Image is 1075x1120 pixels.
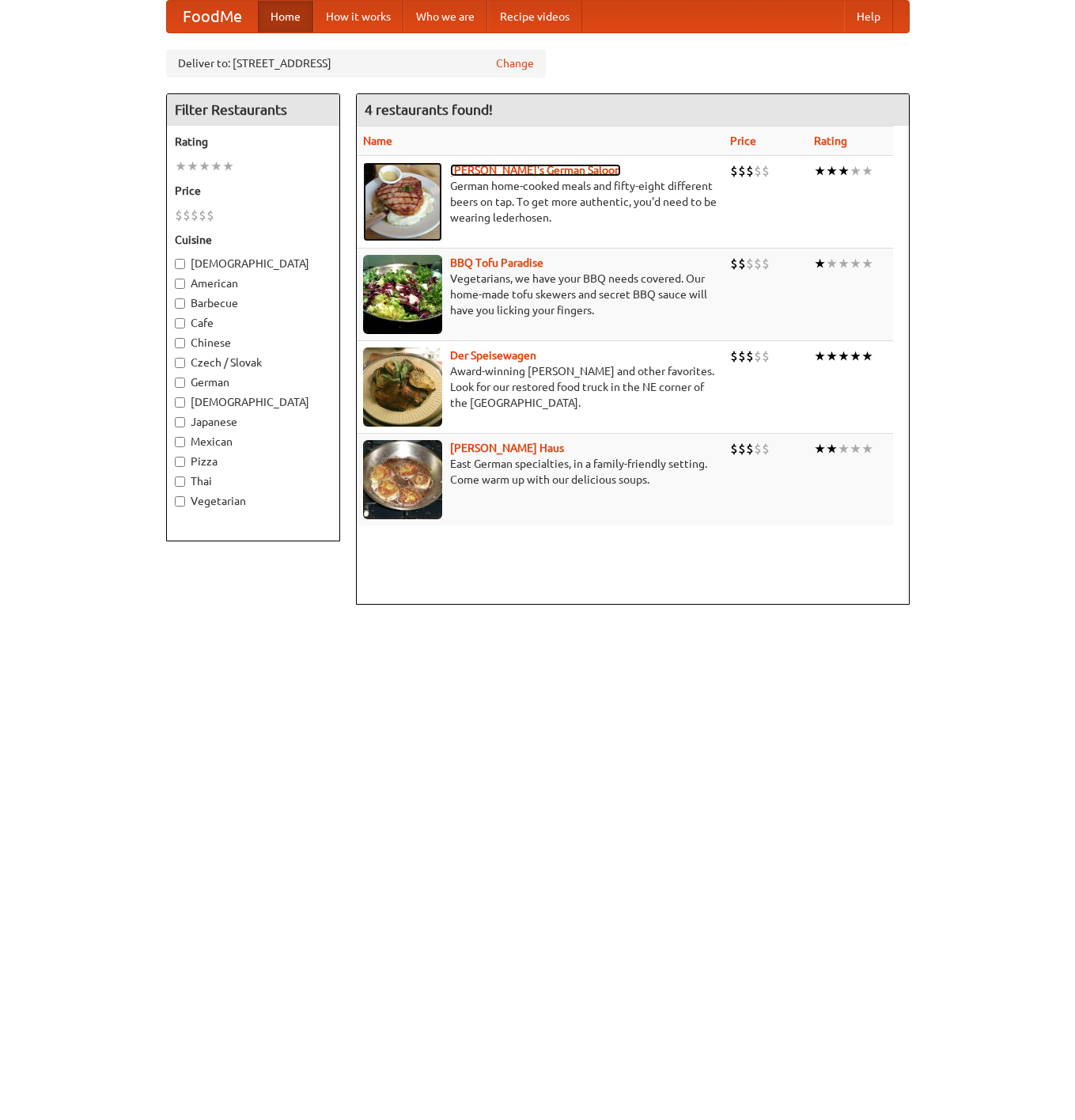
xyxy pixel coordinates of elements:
li: $ [754,347,762,365]
li: ★ [838,255,850,272]
li: $ [746,347,754,365]
li: $ [754,162,762,180]
input: Japanese [175,417,185,427]
label: Thai [175,473,331,489]
label: Cafe [175,315,331,331]
input: Cafe [175,318,185,328]
a: Price [730,135,756,147]
img: speisewagen.jpg [363,347,442,427]
label: Czech / Slovak [175,355,331,370]
li: ★ [850,162,861,180]
a: How it works [313,1,403,32]
li: ★ [826,255,838,272]
li: ★ [187,158,199,175]
li: ★ [861,347,873,365]
a: Name [363,135,392,147]
input: Pizza [175,457,185,467]
a: FoodMe [167,1,258,32]
li: ★ [814,255,826,272]
li: ★ [210,158,222,175]
li: ★ [826,347,838,365]
input: Czech / Slovak [175,358,185,368]
h5: Rating [175,134,331,150]
li: $ [738,162,746,180]
li: $ [206,207,214,224]
label: Mexican [175,434,331,450]
li: ★ [850,347,861,365]
li: $ [730,255,738,272]
a: [PERSON_NAME] Haus [450,442,564,454]
li: ★ [838,162,850,180]
li: $ [738,347,746,365]
li: ★ [814,347,826,365]
li: $ [762,347,770,365]
li: ★ [814,162,826,180]
li: $ [730,440,738,457]
li: $ [730,347,738,365]
a: Change [496,55,534,71]
li: $ [746,162,754,180]
label: Vegetarian [175,493,331,509]
a: Home [258,1,313,32]
li: ★ [861,440,873,457]
li: ★ [861,162,873,180]
div: Deliver to: [STREET_ADDRESS] [166,49,546,78]
input: German [175,378,185,388]
li: ★ [850,440,861,457]
p: Vegetarians, we have your BBQ needs covered. Our home-made tofu skewers and secret BBQ sauce will... [363,271,717,318]
input: Vegetarian [175,496,185,507]
li: ★ [199,158,210,175]
label: Japanese [175,414,331,430]
label: Pizza [175,454,331,469]
label: [DEMOGRAPHIC_DATA] [175,394,331,410]
li: ★ [814,440,826,457]
p: East German specialties, in a family-friendly setting. Come warm up with our delicious soups. [363,456,717,488]
img: esthers.jpg [363,162,442,241]
li: $ [199,207,206,224]
label: German [175,374,331,390]
label: Chinese [175,335,331,351]
a: Rating [814,135,847,147]
h5: Price [175,183,331,199]
li: ★ [838,440,850,457]
li: $ [730,162,738,180]
li: ★ [838,347,850,365]
li: $ [762,440,770,457]
h4: Filter Restaurants [167,94,339,126]
li: $ [175,207,183,224]
li: ★ [826,440,838,457]
a: [PERSON_NAME]'s German Saloon [450,164,621,177]
input: Barbecue [175,298,185,309]
li: $ [754,440,762,457]
input: [DEMOGRAPHIC_DATA] [175,397,185,408]
li: ★ [175,158,187,175]
li: $ [762,255,770,272]
input: Mexican [175,437,185,447]
img: kohlhaus.jpg [363,440,442,519]
label: Barbecue [175,295,331,311]
li: $ [746,255,754,272]
li: ★ [826,162,838,180]
li: $ [762,162,770,180]
p: German home-cooked meals and fifty-eight different beers on tap. To get more authentic, you'd nee... [363,178,717,226]
li: $ [183,207,191,224]
a: BBQ Tofu Paradise [450,256,543,269]
li: $ [746,440,754,457]
li: $ [754,255,762,272]
li: $ [191,207,199,224]
li: ★ [861,255,873,272]
li: ★ [850,255,861,272]
ng-pluralize: 4 restaurants found! [365,102,493,117]
h5: Cuisine [175,232,331,248]
a: Recipe videos [487,1,582,32]
a: Help [844,1,893,32]
label: [DEMOGRAPHIC_DATA] [175,256,331,271]
li: ★ [222,158,234,175]
input: Chinese [175,338,185,348]
li: $ [738,255,746,272]
a: Der Speisewagen [450,349,536,362]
